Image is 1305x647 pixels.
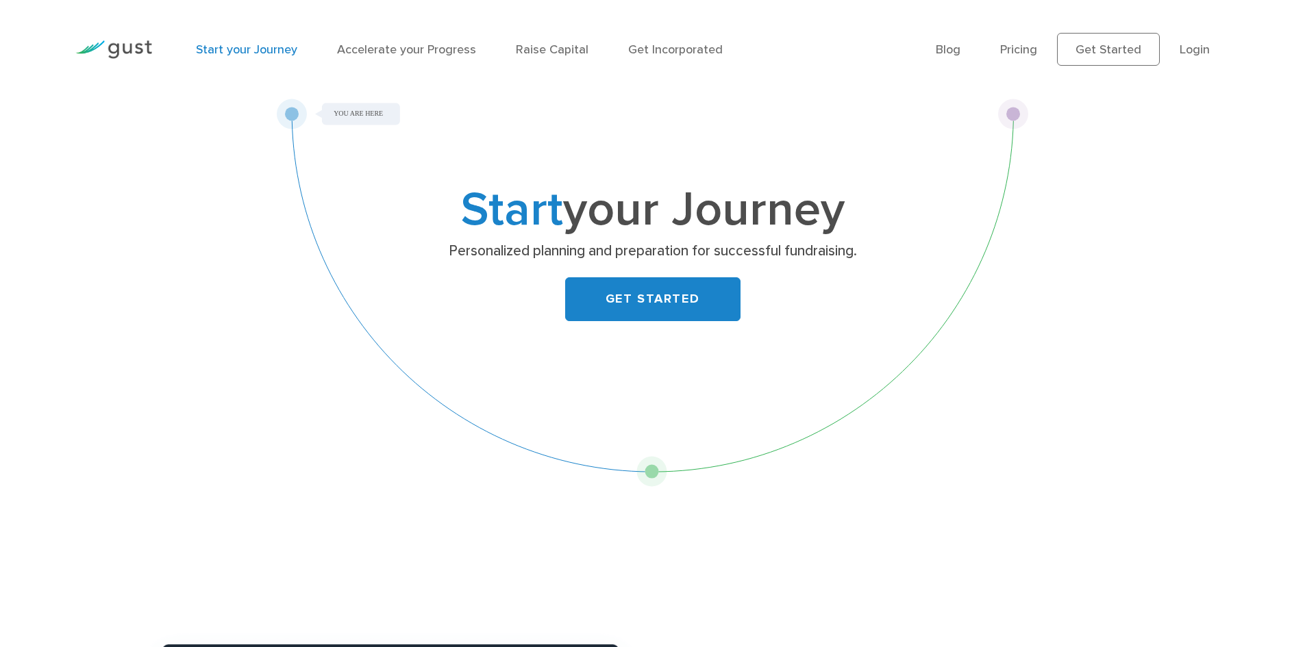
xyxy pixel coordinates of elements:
img: Gust Logo [75,40,152,59]
p: Personalized planning and preparation for successful fundraising. [387,242,918,261]
a: Get Incorporated [628,42,723,57]
a: Pricing [1000,42,1037,57]
a: Accelerate your Progress [337,42,476,57]
h1: your Journey [382,188,923,232]
a: GET STARTED [565,277,741,321]
a: Login [1180,42,1210,57]
a: Blog [936,42,960,57]
a: Start your Journey [196,42,297,57]
a: Raise Capital [516,42,588,57]
a: Get Started [1057,33,1160,66]
span: Start [461,181,563,238]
